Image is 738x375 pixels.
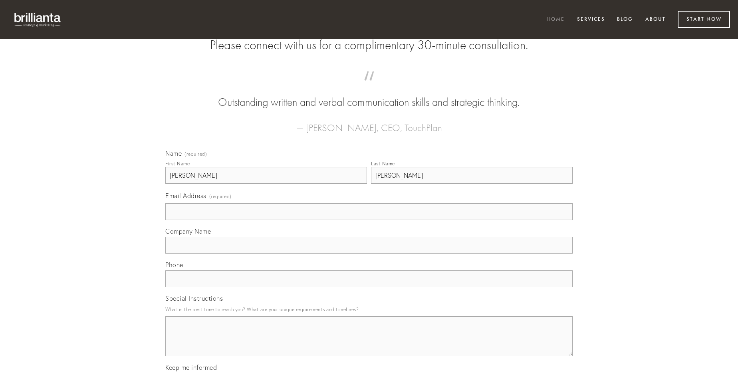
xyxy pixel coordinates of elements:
[165,304,573,315] p: What is the best time to reach you? What are your unique requirements and timelines?
[8,8,68,31] img: brillianta - research, strategy, marketing
[640,13,671,26] a: About
[178,79,560,95] span: “
[165,363,217,371] span: Keep me informed
[165,149,182,157] span: Name
[165,294,223,302] span: Special Instructions
[209,191,232,202] span: (required)
[678,11,730,28] a: Start Now
[612,13,638,26] a: Blog
[572,13,610,26] a: Services
[371,161,395,167] div: Last Name
[178,79,560,110] blockquote: Outstanding written and verbal communication skills and strategic thinking.
[165,161,190,167] div: First Name
[542,13,570,26] a: Home
[165,192,206,200] span: Email Address
[165,227,211,235] span: Company Name
[184,152,207,157] span: (required)
[165,261,183,269] span: Phone
[165,38,573,53] h2: Please connect with us for a complimentary 30-minute consultation.
[178,110,560,136] figcaption: — [PERSON_NAME], CEO, TouchPlan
